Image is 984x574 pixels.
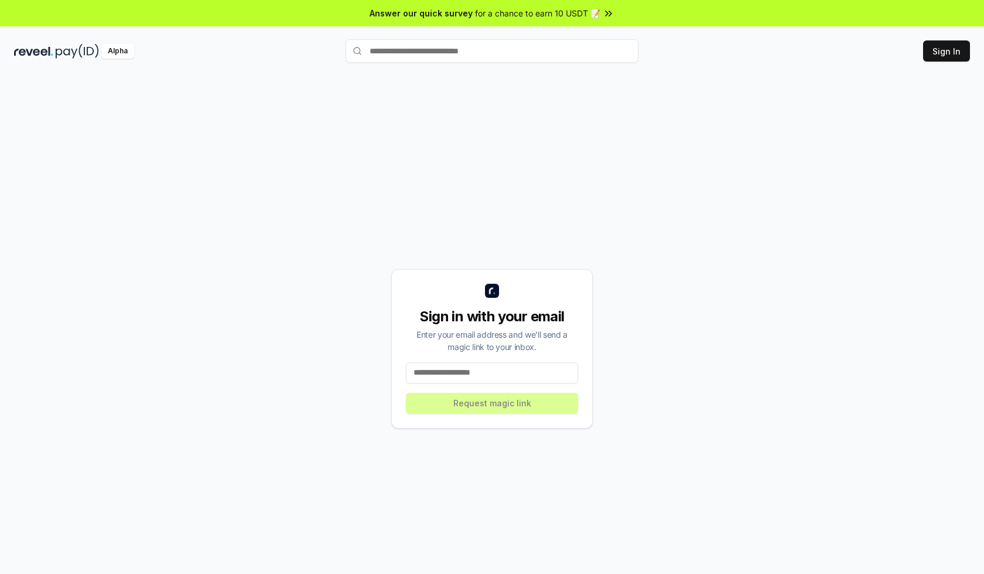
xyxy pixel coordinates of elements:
[370,7,473,19] span: Answer our quick survey
[475,7,600,19] span: for a chance to earn 10 USDT 📝
[406,328,578,353] div: Enter your email address and we’ll send a magic link to your inbox.
[101,44,134,59] div: Alpha
[923,40,970,62] button: Sign In
[485,284,499,298] img: logo_small
[406,307,578,326] div: Sign in with your email
[56,44,99,59] img: pay_id
[14,44,53,59] img: reveel_dark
